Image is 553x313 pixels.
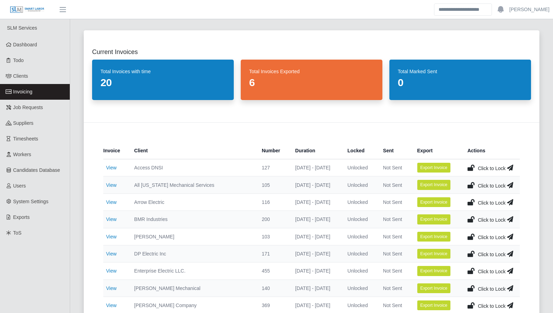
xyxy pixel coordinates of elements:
[129,176,256,193] td: All [US_STATE] Mechanical Services
[378,245,412,262] td: Not Sent
[13,167,60,173] span: Candidates Database
[13,136,38,142] span: Timesheets
[256,211,290,228] td: 200
[129,280,256,297] td: [PERSON_NAME] Mechanical
[378,159,412,176] td: Not Sent
[478,286,506,292] span: Click to Lock
[92,47,531,57] h2: Current Invoices
[342,211,378,228] td: Unlocked
[129,245,256,262] td: DP Electric Inc
[129,262,256,280] td: Enterprise Electric LLC.
[478,166,506,171] span: Click to Lock
[256,193,290,211] td: 116
[13,152,31,157] span: Workers
[13,214,30,220] span: Exports
[129,211,256,228] td: BMR Industries
[256,159,290,176] td: 127
[13,105,43,110] span: Job Requests
[478,235,506,240] span: Click to Lock
[106,165,117,170] a: View
[417,249,451,259] button: Export Invoice
[13,120,33,126] span: Suppliers
[342,193,378,211] td: Unlocked
[256,280,290,297] td: 140
[378,211,412,228] td: Not Sent
[106,234,117,239] a: View
[478,269,506,274] span: Click to Lock
[462,142,520,159] th: Actions
[100,76,225,89] dd: 20
[249,76,374,89] dd: 6
[417,214,451,224] button: Export Invoice
[398,68,523,75] dt: Total Marked Sent
[106,303,117,308] a: View
[417,197,451,207] button: Export Invoice
[417,266,451,276] button: Export Invoice
[417,300,451,310] button: Export Invoice
[290,262,342,280] td: [DATE] - [DATE]
[106,285,117,291] a: View
[417,232,451,242] button: Export Invoice
[378,176,412,193] td: Not Sent
[106,199,117,205] a: View
[290,193,342,211] td: [DATE] - [DATE]
[478,183,506,189] span: Click to Lock
[249,68,374,75] dt: Total Invoices Exported
[13,199,48,204] span: System Settings
[100,68,225,75] dt: Total Invoices with time
[342,245,378,262] td: Unlocked
[342,280,378,297] td: Unlocked
[398,76,523,89] dd: 0
[106,216,117,222] a: View
[13,73,28,79] span: Clients
[129,228,256,245] td: [PERSON_NAME]
[342,262,378,280] td: Unlocked
[509,6,550,13] a: [PERSON_NAME]
[13,58,24,63] span: Todo
[13,230,22,236] span: ToS
[290,159,342,176] td: [DATE] - [DATE]
[129,193,256,211] td: Arrow Electric
[256,262,290,280] td: 455
[290,176,342,193] td: [DATE] - [DATE]
[13,183,26,189] span: Users
[434,3,492,16] input: Search
[7,25,37,31] span: SLM Services
[342,142,378,159] th: Locked
[342,159,378,176] td: Unlocked
[378,142,412,159] th: Sent
[478,252,506,257] span: Click to Lock
[417,180,451,190] button: Export Invoice
[13,42,37,47] span: Dashboard
[378,280,412,297] td: Not Sent
[378,262,412,280] td: Not Sent
[103,142,129,159] th: Invoice
[13,89,32,94] span: Invoicing
[290,280,342,297] td: [DATE] - [DATE]
[290,211,342,228] td: [DATE] - [DATE]
[10,6,45,14] img: SLM Logo
[378,193,412,211] td: Not Sent
[290,245,342,262] td: [DATE] - [DATE]
[256,228,290,245] td: 103
[106,268,117,274] a: View
[478,200,506,206] span: Click to Lock
[106,251,117,257] a: View
[106,182,117,188] a: View
[290,142,342,159] th: Duration
[256,142,290,159] th: Number
[290,228,342,245] td: [DATE] - [DATE]
[478,217,506,223] span: Click to Lock
[412,142,462,159] th: Export
[129,159,256,176] td: Access DNSI
[342,176,378,193] td: Unlocked
[256,245,290,262] td: 171
[256,176,290,193] td: 105
[417,283,451,293] button: Export Invoice
[129,142,256,159] th: Client
[342,228,378,245] td: Unlocked
[478,303,506,309] span: Click to Lock
[417,163,451,173] button: Export Invoice
[378,228,412,245] td: Not Sent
